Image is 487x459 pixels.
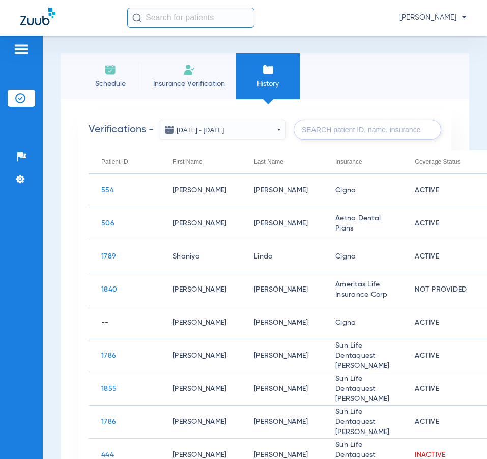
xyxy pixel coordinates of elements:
[20,8,55,25] img: Zuub Logo
[101,187,114,194] span: 554
[244,79,292,89] span: History
[415,187,439,194] span: Active
[160,372,241,406] td: [PERSON_NAME]
[164,125,175,135] img: date icon
[160,240,241,273] td: Shaniya
[132,13,141,22] img: Search Icon
[335,375,389,403] span: Sun Life Dentaquest [PERSON_NAME]
[415,156,460,167] div: Coverage Status
[335,342,389,369] span: Sun Life Dentaquest [PERSON_NAME]
[101,352,116,359] span: 1786
[160,406,241,439] td: [PERSON_NAME]
[104,64,117,76] img: Schedule
[415,451,445,458] span: Inactive
[101,220,114,227] span: 506
[241,406,323,439] td: [PERSON_NAME]
[415,319,439,326] span: Active
[241,339,323,372] td: [PERSON_NAME]
[415,352,439,359] span: Active
[13,43,30,55] img: hamburger-icon
[436,410,487,459] iframe: Chat Widget
[160,339,241,372] td: [PERSON_NAME]
[399,13,467,23] span: [PERSON_NAME]
[254,156,310,167] div: Last Name
[160,273,241,306] td: [PERSON_NAME]
[183,64,195,76] img: Manual Insurance Verification
[241,273,323,306] td: [PERSON_NAME]
[86,79,134,89] span: Schedule
[150,79,228,89] span: Insurance Verification
[241,372,323,406] td: [PERSON_NAME]
[335,253,356,260] span: Cigna
[101,451,114,458] span: 444
[159,120,286,140] button: [DATE] - [DATE]
[101,156,128,167] div: Patient ID
[335,156,389,167] div: Insurance
[335,281,388,298] span: Ameritas Life Insurance Corp
[173,156,228,167] div: First Name
[160,207,241,240] td: [PERSON_NAME]
[101,253,116,260] span: 1789
[241,207,323,240] td: [PERSON_NAME]
[415,156,486,167] div: Coverage Status
[294,120,441,140] input: SEARCH patient ID, name, insurance
[160,174,241,207] td: [PERSON_NAME]
[335,408,389,436] span: Sun Life Dentaquest [PERSON_NAME]
[101,319,109,326] span: --
[335,187,356,194] span: Cigna
[262,64,274,76] img: History
[241,174,323,207] td: [PERSON_NAME]
[335,319,356,326] span: Cigna
[173,156,203,167] div: First Name
[254,156,283,167] div: Last Name
[101,418,116,425] span: 1786
[241,306,323,339] td: [PERSON_NAME]
[415,385,439,392] span: Active
[89,120,286,140] h2: Verifications -
[160,306,241,339] td: [PERSON_NAME]
[241,240,323,273] td: Lindo
[101,385,117,392] span: 1855
[415,286,467,293] span: Not Provided
[415,220,439,227] span: Active
[415,253,439,260] span: Active
[101,286,117,293] span: 1840
[415,418,439,425] span: Active
[127,8,254,28] input: Search for patients
[335,215,381,232] span: Aetna Dental Plans
[335,156,362,167] div: Insurance
[101,156,147,167] div: Patient ID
